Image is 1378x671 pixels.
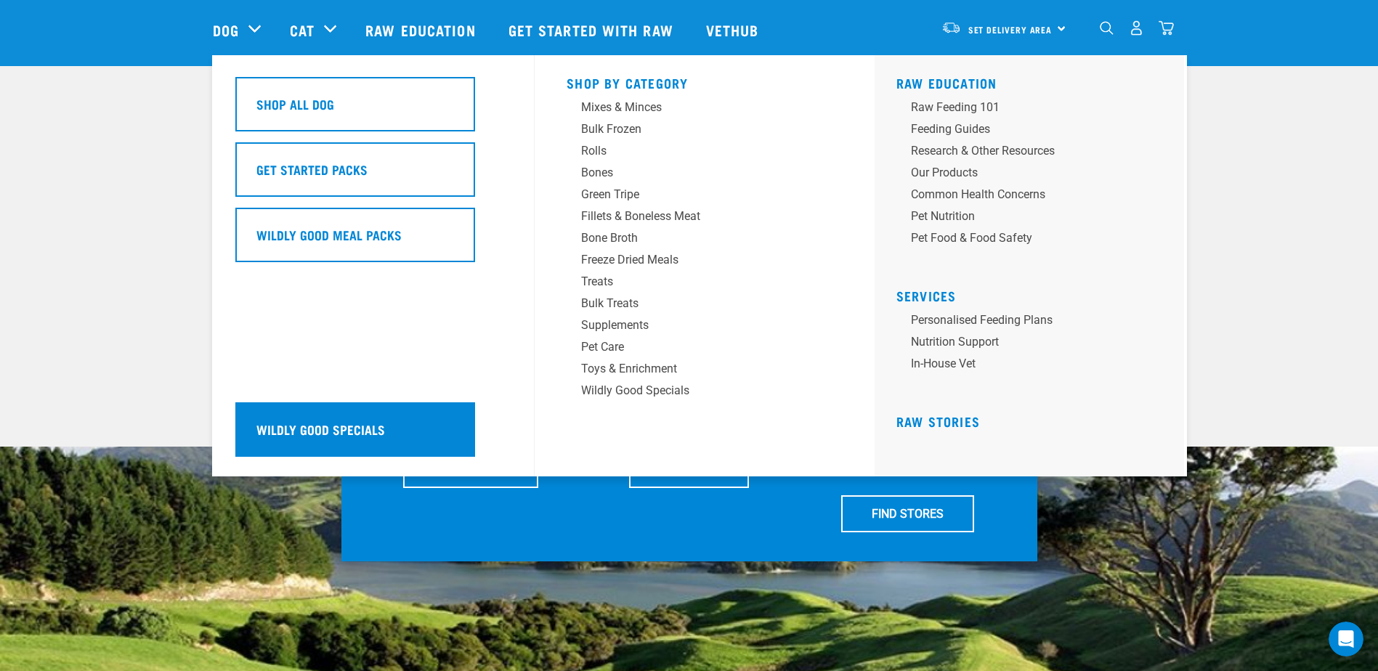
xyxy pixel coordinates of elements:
[692,1,777,59] a: Vethub
[896,333,1172,355] a: Nutrition Support
[567,208,843,229] a: Fillets & Boneless Meat
[581,229,808,247] div: Bone Broth
[896,164,1172,186] a: Our Products
[896,142,1172,164] a: Research & Other Resources
[581,338,808,356] div: Pet Care
[567,186,843,208] a: Green Tripe
[581,273,808,290] div: Treats
[567,295,843,317] a: Bulk Treats
[567,382,843,404] a: Wildly Good Specials
[841,495,974,532] a: FIND STORES
[581,99,808,116] div: Mixes & Minces
[896,312,1172,333] a: Personalised Feeding Plans
[567,338,843,360] a: Pet Care
[911,121,1138,138] div: Feeding Guides
[581,382,808,399] div: Wildly Good Specials
[1159,20,1174,36] img: home-icon@2x.png
[896,79,997,86] a: Raw Education
[351,1,493,59] a: Raw Education
[567,229,843,251] a: Bone Broth
[1329,622,1363,656] iframe: Intercom live chat
[896,99,1172,121] a: Raw Feeding 101
[581,295,808,312] div: Bulk Treats
[911,99,1138,116] div: Raw Feeding 101
[256,420,385,439] h5: Wildly Good Specials
[581,317,808,334] div: Supplements
[911,142,1138,160] div: Research & Other Resources
[911,164,1138,182] div: Our Products
[581,186,808,203] div: Green Tripe
[1100,21,1114,35] img: home-icon-1@2x.png
[567,273,843,295] a: Treats
[1129,20,1144,36] img: user.png
[968,27,1053,32] span: Set Delivery Area
[581,360,808,378] div: Toys & Enrichment
[896,355,1172,377] a: In-house vet
[941,21,961,34] img: van-moving.png
[256,225,402,244] h5: Wildly Good Meal Packs
[567,317,843,338] a: Supplements
[896,186,1172,208] a: Common Health Concerns
[567,251,843,273] a: Freeze Dried Meals
[896,288,1172,300] h5: Services
[567,360,843,382] a: Toys & Enrichment
[567,99,843,121] a: Mixes & Minces
[235,142,511,208] a: Get Started Packs
[567,76,843,87] h5: Shop By Category
[256,94,334,113] h5: Shop All Dog
[494,1,692,59] a: Get started with Raw
[567,142,843,164] a: Rolls
[896,208,1172,229] a: Pet Nutrition
[581,208,808,225] div: Fillets & Boneless Meat
[213,19,239,41] a: Dog
[911,208,1138,225] div: Pet Nutrition
[896,229,1172,251] a: Pet Food & Food Safety
[911,229,1138,247] div: Pet Food & Food Safety
[567,121,843,142] a: Bulk Frozen
[896,121,1172,142] a: Feeding Guides
[581,164,808,182] div: Bones
[896,418,980,425] a: Raw Stories
[911,186,1138,203] div: Common Health Concerns
[235,208,511,273] a: Wildly Good Meal Packs
[567,164,843,186] a: Bones
[581,142,808,160] div: Rolls
[235,402,511,468] a: Wildly Good Specials
[581,251,808,269] div: Freeze Dried Meals
[290,19,315,41] a: Cat
[235,77,511,142] a: Shop All Dog
[581,121,808,138] div: Bulk Frozen
[256,160,368,179] h5: Get Started Packs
